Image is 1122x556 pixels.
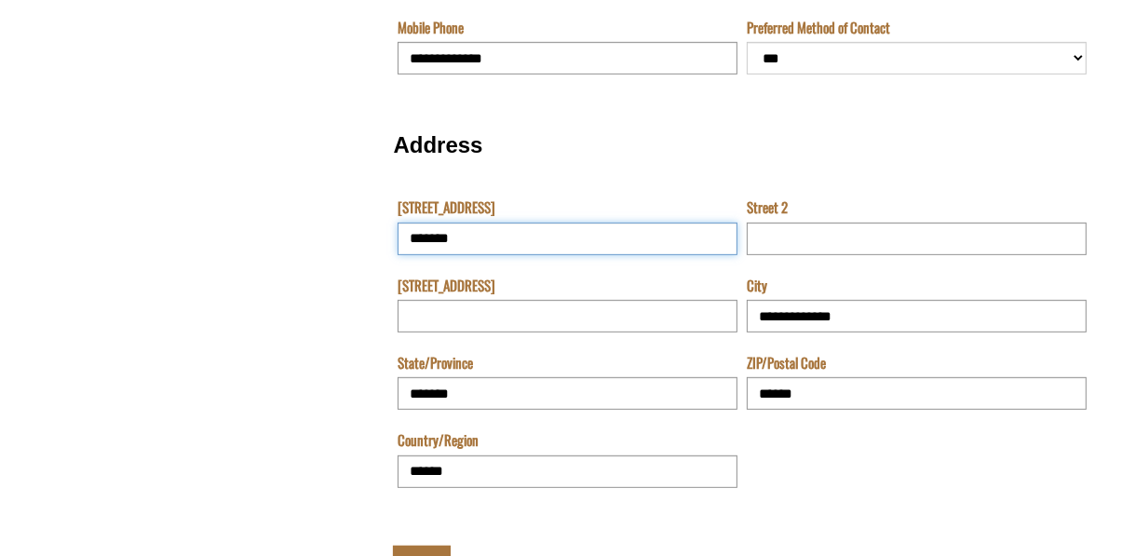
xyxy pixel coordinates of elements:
label: Country/Region [398,430,479,450]
label: ZIP/Postal Code [747,353,826,373]
label: Mobile Phone [398,18,464,37]
fieldset: Address [393,114,1091,509]
label: Preferred Method of Contact [747,18,890,37]
label: City [747,276,767,295]
label: State/Province [398,353,473,373]
h3: Address [393,133,1091,157]
label: [STREET_ADDRESS] [398,276,495,295]
label: [STREET_ADDRESS] [398,197,495,217]
label: Street 2 [747,197,788,217]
